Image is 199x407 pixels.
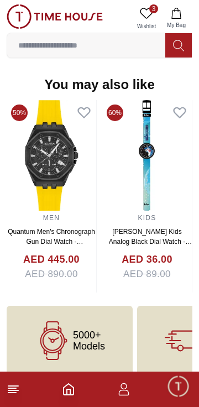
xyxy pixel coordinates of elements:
[133,4,160,33] a: 3Wishlist
[149,4,158,13] span: 3
[133,22,160,30] span: Wishlist
[23,252,80,267] h4: AED 445.00
[107,105,123,121] span: 60%
[160,4,192,33] button: My Bag
[109,228,192,255] a: [PERSON_NAME] Kids Analog Black Dial Watch - LC.K.3.659
[166,374,191,399] div: Chat Widget
[25,267,78,281] span: AED 890.00
[73,330,105,352] span: 5000+ Models
[122,252,172,267] h4: AED 36.00
[11,105,28,121] span: 50%
[123,267,171,281] span: AED 89.00
[7,4,103,29] img: ...
[43,214,60,222] a: MEN
[44,76,155,93] h2: You may also like
[138,214,156,222] a: KIDS
[8,228,95,255] a: Quantum Men's Chronograph Gun Dial Watch - HNG949.652
[163,21,190,29] span: My Bag
[7,100,96,211] img: Quantum Men's Chronograph Gun Dial Watch - HNG949.652
[62,383,75,396] a: Home
[102,100,192,211] img: Lee Cooper Kids Analog Black Dial Watch - LC.K.3.659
